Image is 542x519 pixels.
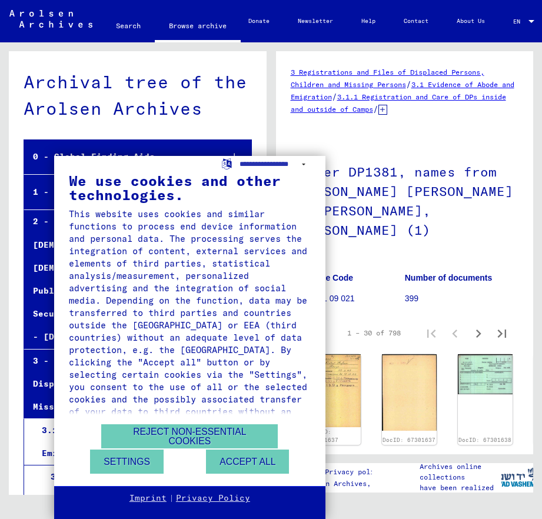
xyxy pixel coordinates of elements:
[90,450,164,474] button: Settings
[69,174,311,202] div: We use cookies and other technologies.
[129,493,167,504] a: Imprint
[206,450,289,474] button: Accept all
[69,208,311,430] div: This website uses cookies and similar functions to process end device information and personal da...
[101,424,278,448] button: Reject non-essential cookies
[176,493,250,504] a: Privacy Policy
